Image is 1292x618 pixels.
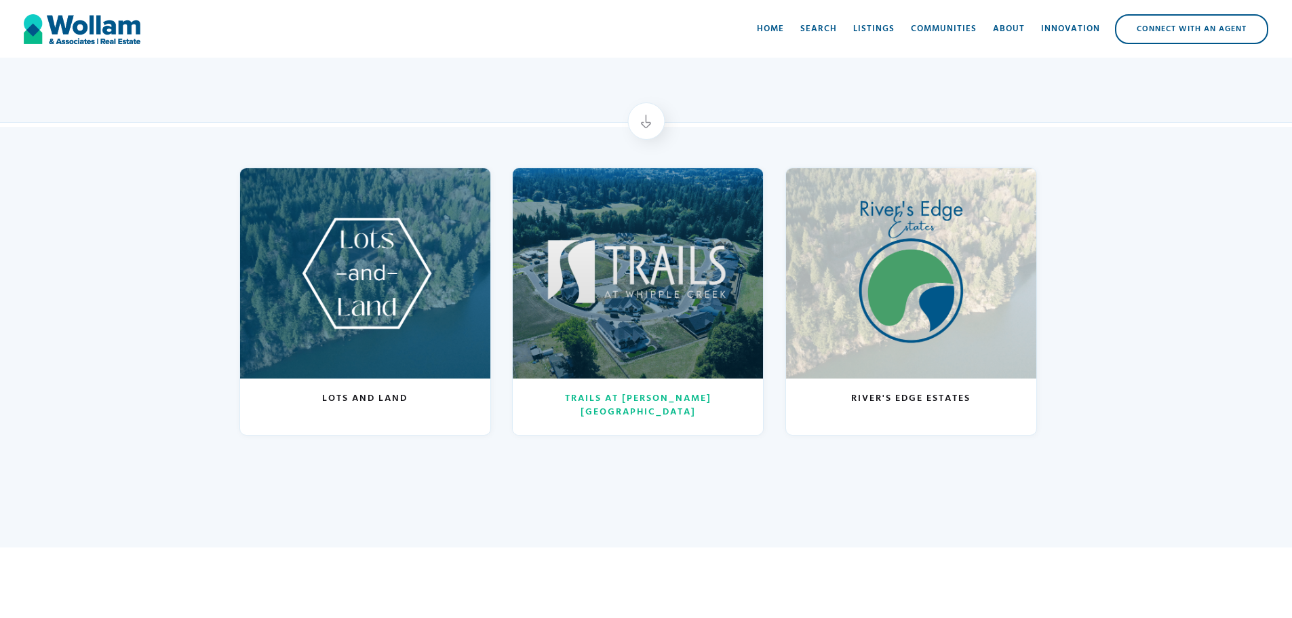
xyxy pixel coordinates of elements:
div: Connect with an Agent [1116,16,1267,43]
a: Connect with an Agent [1115,14,1268,44]
div: Search [800,22,837,36]
a: Lots and Land [239,168,491,436]
div: Communities [911,22,977,36]
a: About [985,9,1033,50]
a: Home [749,9,792,50]
a: Innovation [1033,9,1108,50]
a: Search [792,9,845,50]
div: Home [757,22,784,36]
h3: Lots and Land [322,392,408,406]
h3: River's Edge Estates [851,392,971,406]
a: Listings [845,9,903,50]
a: River's Edge Estates [785,168,1037,436]
div: Listings [853,22,895,36]
div: About [993,22,1025,36]
a: home [24,9,140,50]
h3: Trails at [PERSON_NAME][GEOGRAPHIC_DATA] [526,392,749,419]
div: Innovation [1041,22,1100,36]
a: Trails at [PERSON_NAME][GEOGRAPHIC_DATA] [512,168,764,436]
a: Communities [903,9,985,50]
